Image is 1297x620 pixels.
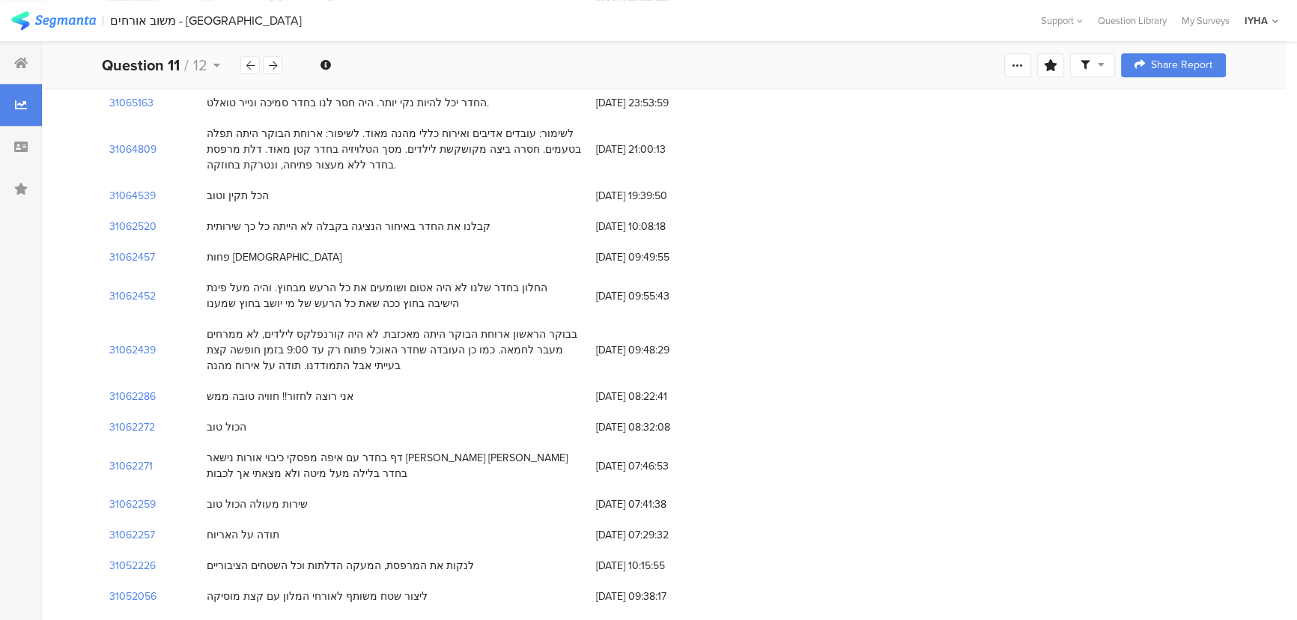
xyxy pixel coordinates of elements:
section: 31062271 [109,458,153,474]
span: / [184,54,189,76]
div: לשימור: עובדים אדיבים ואירוח כללי מהנה מאוד. לשיפור: ארוחת הבוקר היתה תפלה בטעמים. חסרה ביצה מקוש... [207,126,581,173]
span: [DATE] 10:15:55 [596,558,716,574]
section: 31065163 [109,95,154,111]
div: | [102,12,104,29]
div: משוב אורחים - [GEOGRAPHIC_DATA] [110,13,302,28]
span: Share Report [1151,60,1212,70]
span: [DATE] 21:00:13 [596,142,716,157]
div: שירות מעולה הכול טוב [207,496,308,512]
div: הכול טוב [207,419,246,435]
div: לנקות את המרפסת, המעקה הדלתות וכל השטחים הציבוריים [207,558,474,574]
div: Support [1041,9,1083,32]
div: אני רוצה לחזור!! חוויה טובה ממש [207,389,353,404]
section: 31062520 [109,219,157,234]
span: [DATE] 23:53:59 [596,95,716,111]
div: IYHA [1245,13,1268,28]
span: [DATE] 19:39:50 [596,188,716,204]
div: החדר יכל להיות נקי יותר. היה חסר לנו בחדר סמיכה ונייר טואלט. [207,95,489,111]
span: 12 [193,54,207,76]
span: [DATE] 09:55:43 [596,288,716,304]
section: 31062439 [109,342,156,358]
section: 31062457 [109,249,155,265]
span: [DATE] 07:46:53 [596,458,716,474]
div: החלון בחדר שלנו לא היה אטום ושומעים את כל הרעש מבחוץ. והיה מעל פינת הישיבה בחוץ ככה שאת כל הרעש ש... [207,280,581,311]
div: ליצור שטח משותף לאורחי המלון עם קצת מוסיקה [207,589,428,604]
span: [DATE] 07:29:32 [596,527,716,543]
section: 31052056 [109,589,157,604]
span: [DATE] 09:38:17 [596,589,716,604]
div: בבוקר הראשון ארוחת הבוקר היתה מאכזבת. לא היה קורנפלקס לילדים, לא ממרחים מעבר לחמאה. כמו כן העובדה... [207,326,581,374]
section: 31062272 [109,419,155,435]
div: קבלנו את החדר באיחור הנציגה בקבלה לא הייתה כל כך שירותית [207,219,490,234]
div: דף בחדר עם איפה מפסקי כיבוי אורות נישאר [PERSON_NAME] [PERSON_NAME] בחדר בלילה מעל מיטה ולא מצאתי... [207,450,581,481]
span: [DATE] 07:41:38 [596,496,716,512]
div: הכל תקין וטוב [207,188,269,204]
b: Question 11 [102,54,180,76]
div: פחות [DEMOGRAPHIC_DATA] [207,249,341,265]
a: Question Library [1090,13,1174,28]
a: My Surveys [1174,13,1237,28]
section: 31062257 [109,527,155,543]
span: [DATE] 09:48:29 [596,342,716,358]
span: [DATE] 10:08:18 [596,219,716,234]
section: 31062259 [109,496,156,512]
section: 31052226 [109,558,156,574]
section: 31064809 [109,142,157,157]
img: segmanta logo [11,11,96,30]
section: 31064539 [109,188,156,204]
section: 31062286 [109,389,156,404]
span: [DATE] 08:22:41 [596,389,716,404]
span: [DATE] 09:49:55 [596,249,716,265]
div: תודה על האריוח [207,527,279,543]
span: [DATE] 08:32:08 [596,419,716,435]
section: 31062452 [109,288,156,304]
